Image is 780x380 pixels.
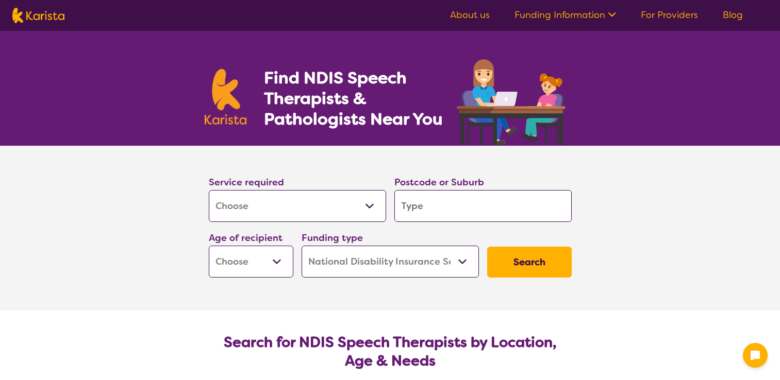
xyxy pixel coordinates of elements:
[394,190,572,222] input: Type
[264,67,455,129] h1: Find NDIS Speech Therapists & Pathologists Near You
[302,232,363,244] label: Funding type
[205,69,247,125] img: Karista logo
[394,176,484,188] label: Postcode or Suburb
[450,9,490,21] a: About us
[12,8,64,23] img: Karista logo
[209,232,283,244] label: Age of recipient
[723,9,743,21] a: Blog
[209,176,284,188] label: Service required
[487,247,572,278] button: Search
[217,333,563,370] h2: Search for NDIS Speech Therapists by Location, Age & Needs
[515,9,616,21] a: Funding Information
[449,56,576,146] img: speech-therapy
[641,9,698,21] a: For Providers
